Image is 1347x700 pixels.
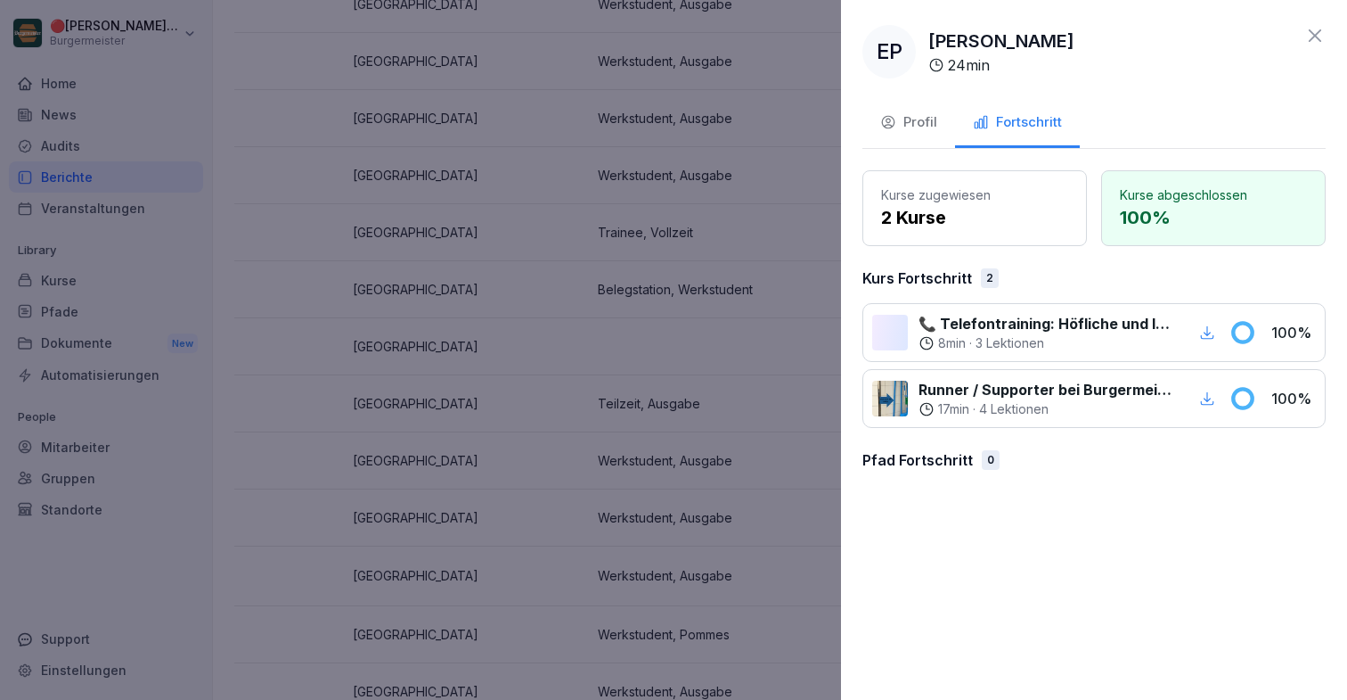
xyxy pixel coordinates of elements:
[981,268,999,288] div: 2
[918,313,1174,334] p: 📞 Telefontraining: Höfliche und lösungsorientierte Kommunikation
[862,25,916,78] div: EP
[1120,204,1307,231] p: 100 %
[948,54,990,76] p: 24 min
[881,185,1068,204] p: Kurse zugewiesen
[1271,388,1316,409] p: 100 %
[880,112,937,133] div: Profil
[938,334,966,352] p: 8 min
[918,334,1174,352] div: ·
[918,400,1174,418] div: ·
[938,400,969,418] p: 17 min
[928,28,1074,54] p: [PERSON_NAME]
[955,100,1080,148] button: Fortschritt
[1271,322,1316,343] p: 100 %
[862,100,955,148] button: Profil
[862,449,973,471] p: Pfad Fortschritt
[973,112,1062,133] div: Fortschritt
[1120,185,1307,204] p: Kurse abgeschlossen
[918,379,1174,400] p: Runner / Supporter bei Burgermeister®
[862,268,972,289] p: Kurs Fortschritt
[881,204,1068,231] p: 2 Kurse
[982,450,1000,470] div: 0
[976,334,1044,352] p: 3 Lektionen
[979,400,1049,418] p: 4 Lektionen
